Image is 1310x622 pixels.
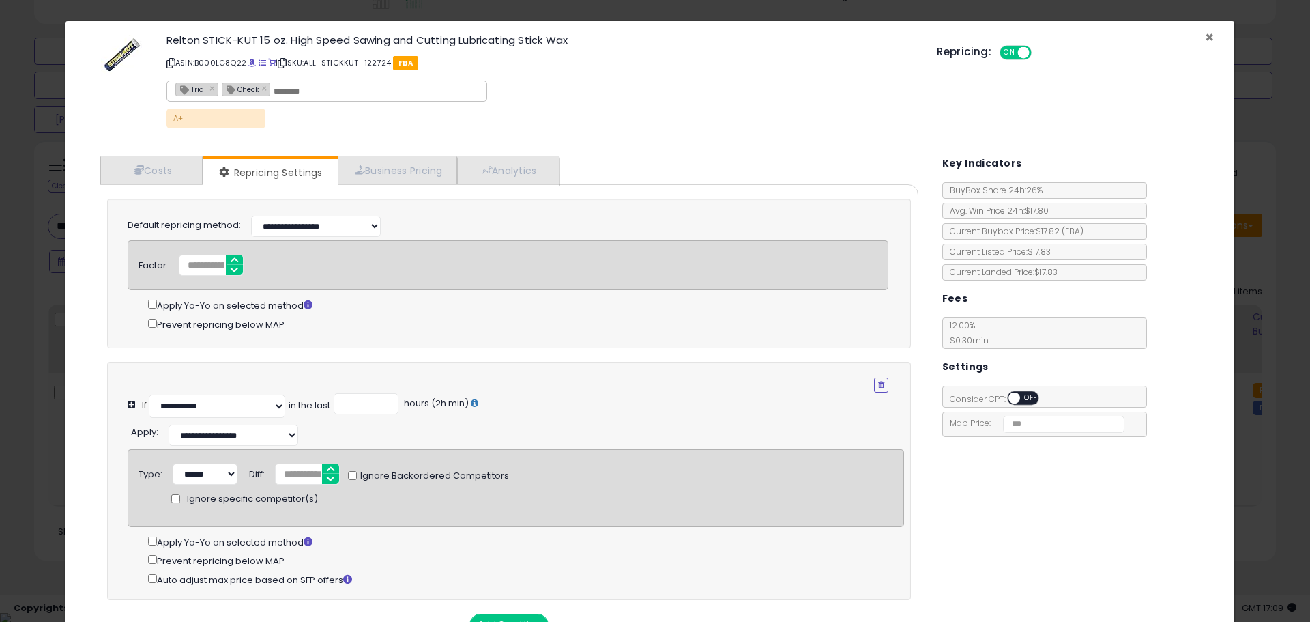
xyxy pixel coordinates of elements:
[209,82,218,94] a: ×
[176,83,206,95] span: Trial
[148,534,903,550] div: Apply Yo-Yo on selected method
[131,425,156,438] span: Apply
[187,493,318,506] span: Ignore specific competitor(s)
[1020,393,1042,404] span: OFF
[357,470,509,483] span: Ignore Backordered Competitors
[248,57,256,68] a: BuyBox page
[1030,47,1051,59] span: OFF
[942,358,989,376] h5: Settings
[942,155,1022,172] h5: Key Indicators
[139,464,162,481] div: Type:
[943,266,1058,278] span: Current Landed Price: $17.83
[131,421,158,439] div: :
[393,56,418,70] span: FBA
[943,393,1057,405] span: Consider CPT:
[101,35,142,76] img: 41fVD5Y76uL._SL60_.jpg
[259,57,266,68] a: All offer listings
[943,184,1043,196] span: BuyBox Share 24h: 26%
[166,109,265,128] p: A+
[203,159,336,186] a: Repricing Settings
[100,156,203,184] a: Costs
[268,57,276,68] a: Your listing only
[139,255,169,272] div: Factor:
[148,552,903,568] div: Prevent repricing below MAP
[943,335,989,346] span: $0.30 min
[148,571,903,587] div: Auto adjust max price based on SFP offers
[338,156,457,184] a: Business Pricing
[942,290,968,307] h5: Fees
[878,381,884,389] i: Remove Condition
[943,320,989,346] span: 12.00 %
[1001,47,1018,59] span: ON
[166,52,916,74] p: ASIN: B000LG8Q22 | SKU: ALL_STICKKUT_122724
[262,82,270,94] a: ×
[166,35,916,45] h3: Relton STICK-KUT 15 oz. High Speed Sawing and Cutting Lubricating Stick Wax
[402,397,469,410] span: hours (2h min)
[128,219,241,232] label: Default repricing method:
[148,297,888,313] div: Apply Yo-Yo on selected method
[1205,27,1214,47] span: ×
[943,205,1049,216] span: Avg. Win Price 24h: $17.80
[1036,225,1083,237] span: $17.82
[1062,225,1083,237] span: ( FBA )
[289,399,330,412] div: in the last
[249,464,265,481] div: Diff:
[222,83,259,95] span: Check
[937,46,991,57] h5: Repricing:
[943,246,1051,257] span: Current Listed Price: $17.83
[148,316,888,332] div: Prevent repricing below MAP
[457,156,558,184] a: Analytics
[943,225,1083,237] span: Current Buybox Price:
[943,417,1125,429] span: Map Price:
